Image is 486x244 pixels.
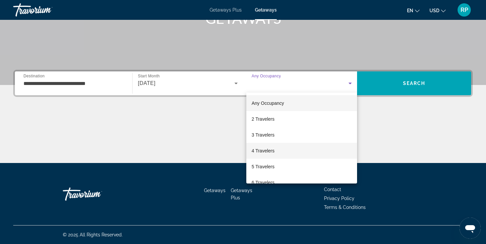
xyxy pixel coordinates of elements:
span: 6 Travelers [252,179,274,186]
span: 5 Travelers [252,163,274,171]
span: Any Occupancy [252,101,284,106]
span: 4 Travelers [252,147,274,155]
iframe: Button to launch messaging window [460,218,481,239]
span: 3 Travelers [252,131,274,139]
span: 2 Travelers [252,115,274,123]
